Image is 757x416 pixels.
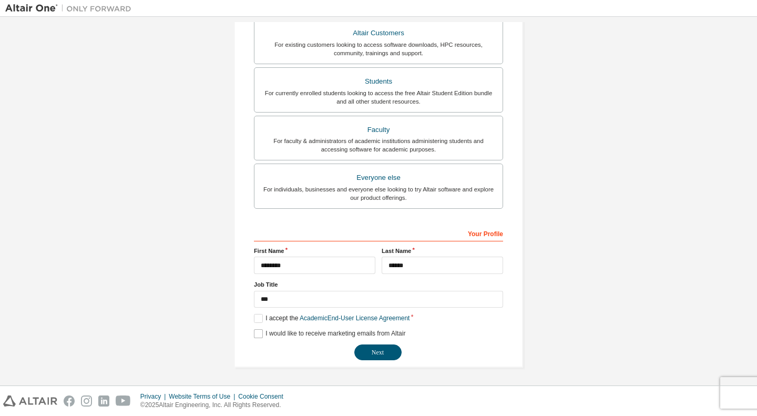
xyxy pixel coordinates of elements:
div: For individuals, businesses and everyone else looking to try Altair software and explore our prod... [261,185,496,202]
img: youtube.svg [116,395,131,407]
img: altair_logo.svg [3,395,57,407]
div: For existing customers looking to access software downloads, HPC resources, community, trainings ... [261,40,496,57]
img: Altair One [5,3,137,14]
label: Last Name [382,247,503,255]
div: Privacy [140,392,169,401]
label: First Name [254,247,375,255]
div: For faculty & administrators of academic institutions administering students and accessing softwa... [261,137,496,154]
a: Academic End-User License Agreement [300,314,410,322]
label: I would like to receive marketing emails from Altair [254,329,405,338]
img: linkedin.svg [98,395,109,407]
div: Altair Customers [261,26,496,40]
div: Students [261,74,496,89]
label: I accept the [254,314,410,323]
p: © 2025 Altair Engineering, Inc. All Rights Reserved. [140,401,290,410]
img: facebook.svg [64,395,75,407]
div: Website Terms of Use [169,392,238,401]
div: Your Profile [254,225,503,241]
button: Next [354,344,402,360]
div: Everyone else [261,170,496,185]
div: Faculty [261,123,496,137]
div: For currently enrolled students looking to access the free Altair Student Edition bundle and all ... [261,89,496,106]
label: Job Title [254,280,503,289]
img: instagram.svg [81,395,92,407]
div: Cookie Consent [238,392,289,401]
